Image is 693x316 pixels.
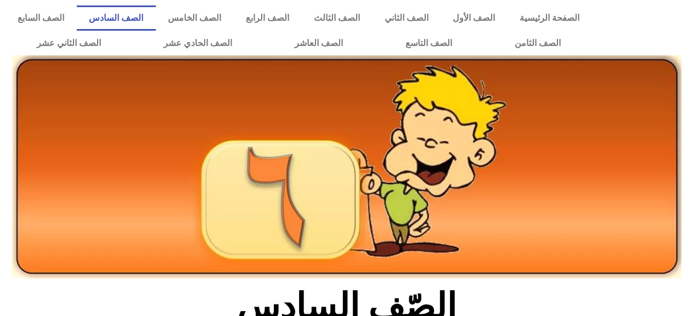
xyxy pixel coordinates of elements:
[508,5,592,31] a: الصفحة الرئيسية
[483,31,592,56] a: الصف الثامن
[132,31,263,56] a: الصف الحادي عشر
[234,5,302,31] a: الصف الرابع
[372,5,441,31] a: الصف الثاني
[5,31,132,56] a: الصف الثاني عشر
[156,5,234,31] a: الصف الخامس
[374,31,483,56] a: الصف التاسع
[301,5,372,31] a: الصف الثالث
[263,31,374,56] a: الصف العاشر
[77,5,156,31] a: الصف السادس
[441,5,508,31] a: الصف الأول
[5,5,77,31] a: الصف السابع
